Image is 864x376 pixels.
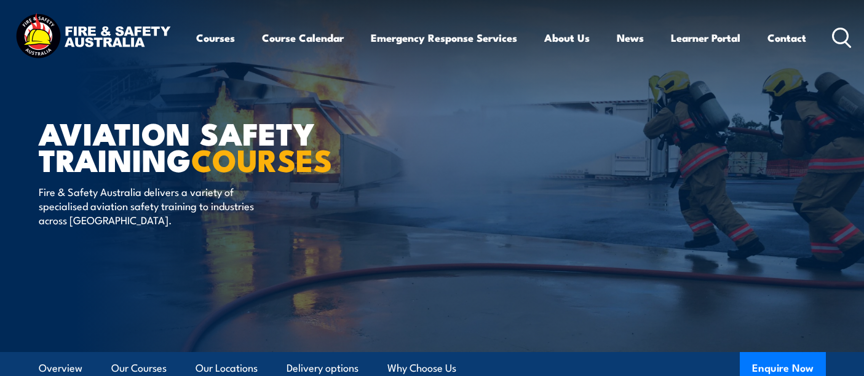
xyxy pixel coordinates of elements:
a: Emergency Response Services [371,22,517,54]
strong: COURSES [191,135,332,182]
a: Courses [196,22,235,54]
a: News [617,22,644,54]
p: Fire & Safety Australia delivers a variety of specialised aviation safety training to industries ... [39,184,263,227]
a: About Us [544,22,590,54]
a: Learner Portal [671,22,740,54]
h1: AVIATION SAFETY TRAINING [39,119,343,172]
a: Contact [767,22,806,54]
a: Course Calendar [262,22,344,54]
